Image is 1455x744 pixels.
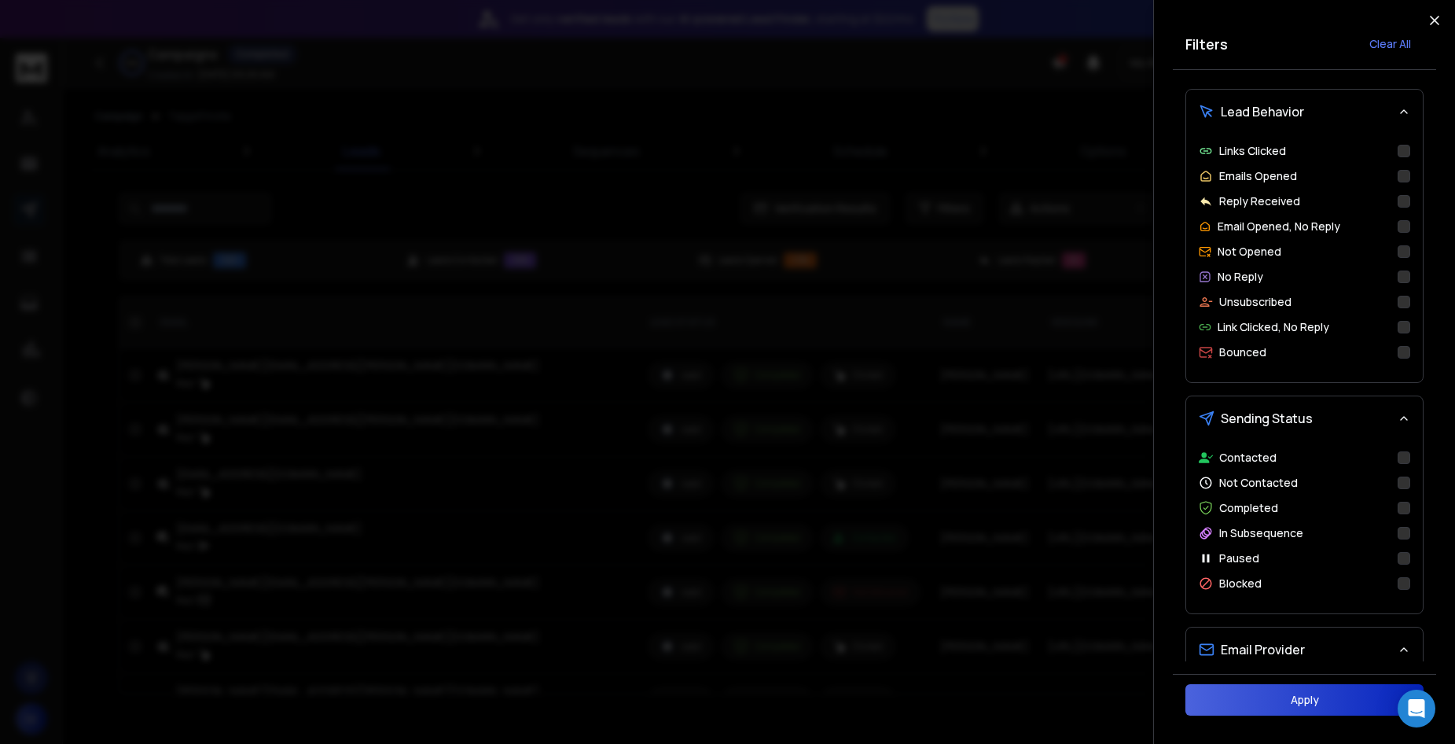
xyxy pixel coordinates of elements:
[1186,628,1423,672] button: Email Provider
[1219,450,1277,466] p: Contacted
[1218,269,1263,285] p: No Reply
[1219,551,1259,566] p: Paused
[1185,684,1424,716] button: Apply
[1219,168,1297,184] p: Emails Opened
[1218,244,1281,260] p: Not Opened
[1219,344,1266,360] p: Bounced
[1186,396,1423,440] button: Sending Status
[1398,690,1435,727] div: Open Intercom Messenger
[1219,500,1278,516] p: Completed
[1219,193,1300,209] p: Reply Received
[1357,28,1424,60] button: Clear All
[1219,576,1262,591] p: Blocked
[1186,440,1423,613] div: Sending Status
[1218,219,1340,234] p: Email Opened, No Reply
[1221,102,1304,121] span: Lead Behavior
[1221,409,1313,428] span: Sending Status
[1218,319,1329,335] p: Link Clicked, No Reply
[1219,475,1298,491] p: Not Contacted
[1186,134,1423,382] div: Lead Behavior
[1219,143,1286,159] p: Links Clicked
[1221,640,1305,659] span: Email Provider
[1186,90,1423,134] button: Lead Behavior
[1185,33,1228,55] h2: Filters
[1219,525,1303,541] p: In Subsequence
[1219,294,1291,310] p: Unsubscribed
